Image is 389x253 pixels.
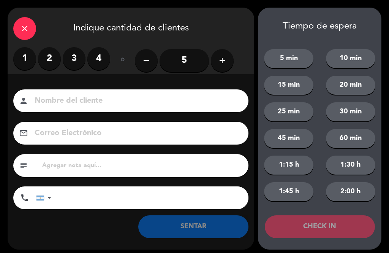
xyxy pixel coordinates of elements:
[218,56,227,65] i: add
[326,156,375,175] button: 1:30 h
[34,127,239,140] input: Correo Electrónico
[19,129,28,138] i: email
[20,193,29,202] i: phone
[326,129,375,148] button: 60 min
[19,161,28,170] i: subject
[264,102,313,121] button: 25 min
[258,21,381,32] div: Tiempo de espera
[326,182,375,201] button: 2:00 h
[87,47,110,70] label: 4
[110,47,135,74] div: ó
[264,182,313,201] button: 1:45 h
[13,47,36,70] label: 1
[264,76,313,95] button: 15 min
[8,8,254,47] div: Indique cantidad de clientes
[20,24,29,33] i: close
[41,160,243,171] input: Agregar nota aquí...
[36,187,54,209] div: Argentina: +54
[264,156,313,175] button: 1:15 h
[265,215,375,238] button: CHECK IN
[135,49,158,72] button: remove
[326,49,375,68] button: 10 min
[138,215,248,238] button: SENTAR
[211,49,234,72] button: add
[142,56,151,65] i: remove
[264,49,313,68] button: 5 min
[38,47,61,70] label: 2
[326,102,375,121] button: 30 min
[63,47,85,70] label: 3
[34,94,239,108] input: Nombre del cliente
[19,96,28,105] i: person
[326,76,375,95] button: 20 min
[264,129,313,148] button: 45 min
